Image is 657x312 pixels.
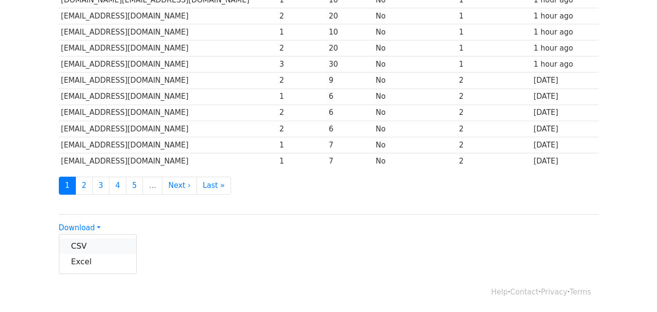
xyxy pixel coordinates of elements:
td: 3 [277,56,326,73]
a: 1 [59,177,76,195]
td: 2 [277,40,326,56]
td: 1 [277,137,326,153]
iframe: Chat Widget [608,265,657,312]
td: [EMAIL_ADDRESS][DOMAIN_NAME] [59,73,277,89]
td: No [373,56,457,73]
a: CSV [59,239,136,254]
td: [DATE] [531,105,598,121]
td: No [373,89,457,105]
td: 1 hour ago [531,56,598,73]
td: No [373,105,457,121]
td: 20 [326,40,373,56]
a: Last » [196,177,231,195]
a: 2 [75,177,93,195]
td: 2 [457,121,531,137]
td: 7 [326,153,373,169]
td: 30 [326,56,373,73]
td: 2 [457,137,531,153]
td: No [373,137,457,153]
td: [EMAIL_ADDRESS][DOMAIN_NAME] [59,8,277,24]
td: 2 [277,8,326,24]
td: 2 [457,73,531,89]
td: 2 [457,105,531,121]
td: 1 hour ago [531,24,598,40]
td: 1 hour ago [531,40,598,56]
a: Help [491,288,508,296]
td: 2 [457,89,531,105]
td: No [373,40,457,56]
td: 6 [326,89,373,105]
td: [EMAIL_ADDRESS][DOMAIN_NAME] [59,153,277,169]
td: 1 [277,24,326,40]
td: [EMAIL_ADDRESS][DOMAIN_NAME] [59,24,277,40]
td: No [373,121,457,137]
a: Download [59,223,101,232]
td: 2 [277,121,326,137]
a: 5 [126,177,143,195]
td: No [373,153,457,169]
td: 1 [457,56,531,73]
td: 9 [326,73,373,89]
td: 1 [457,40,531,56]
td: 1 [277,89,326,105]
td: 2 [457,153,531,169]
td: No [373,8,457,24]
td: [DATE] [531,89,598,105]
td: [DATE] [531,153,598,169]
td: 20 [326,8,373,24]
a: Excel [59,254,136,270]
td: [EMAIL_ADDRESS][DOMAIN_NAME] [59,56,277,73]
td: [DATE] [531,137,598,153]
td: 6 [326,105,373,121]
td: 1 [457,8,531,24]
a: Privacy [541,288,567,296]
td: 2 [277,73,326,89]
td: [EMAIL_ADDRESS][DOMAIN_NAME] [59,121,277,137]
a: Next › [162,177,197,195]
td: [EMAIL_ADDRESS][DOMAIN_NAME] [59,105,277,121]
td: 1 [277,153,326,169]
td: 2 [277,105,326,121]
td: 7 [326,137,373,153]
td: No [373,73,457,89]
td: [EMAIL_ADDRESS][DOMAIN_NAME] [59,137,277,153]
td: [DATE] [531,121,598,137]
a: 4 [109,177,126,195]
td: [DATE] [531,73,598,89]
a: Contact [510,288,538,296]
td: [EMAIL_ADDRESS][DOMAIN_NAME] [59,40,277,56]
td: 10 [326,24,373,40]
td: 1 [457,24,531,40]
a: 3 [92,177,110,195]
td: 1 hour ago [531,8,598,24]
td: [EMAIL_ADDRESS][DOMAIN_NAME] [59,89,277,105]
td: 6 [326,121,373,137]
a: Terms [569,288,591,296]
td: No [373,24,457,40]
